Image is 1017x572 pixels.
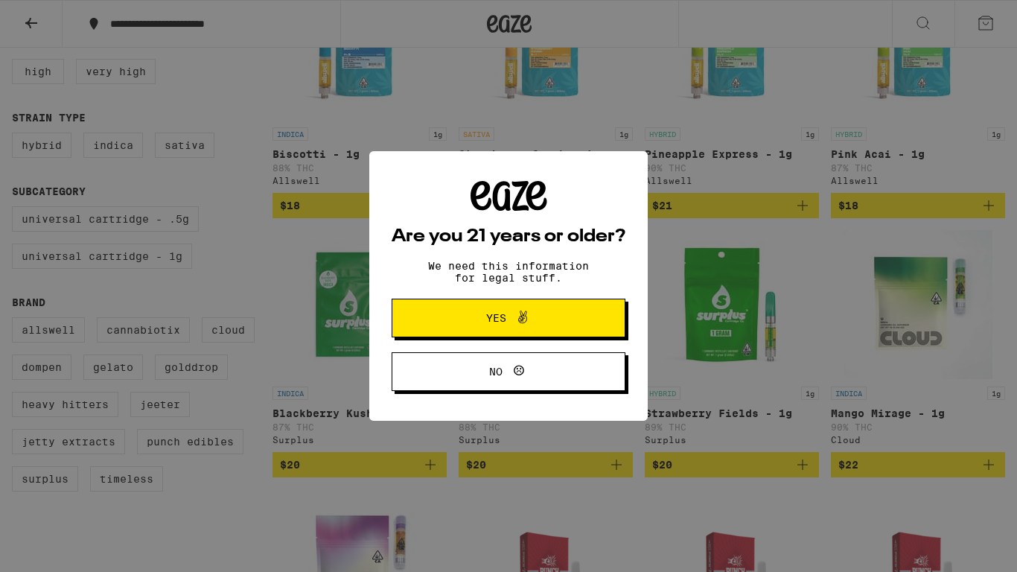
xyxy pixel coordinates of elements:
[9,10,107,22] span: Hi. Need any help?
[392,352,625,391] button: No
[392,299,625,337] button: Yes
[392,228,625,246] h2: Are you 21 years or older?
[489,366,503,377] span: No
[415,260,602,284] p: We need this information for legal stuff.
[486,313,506,323] span: Yes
